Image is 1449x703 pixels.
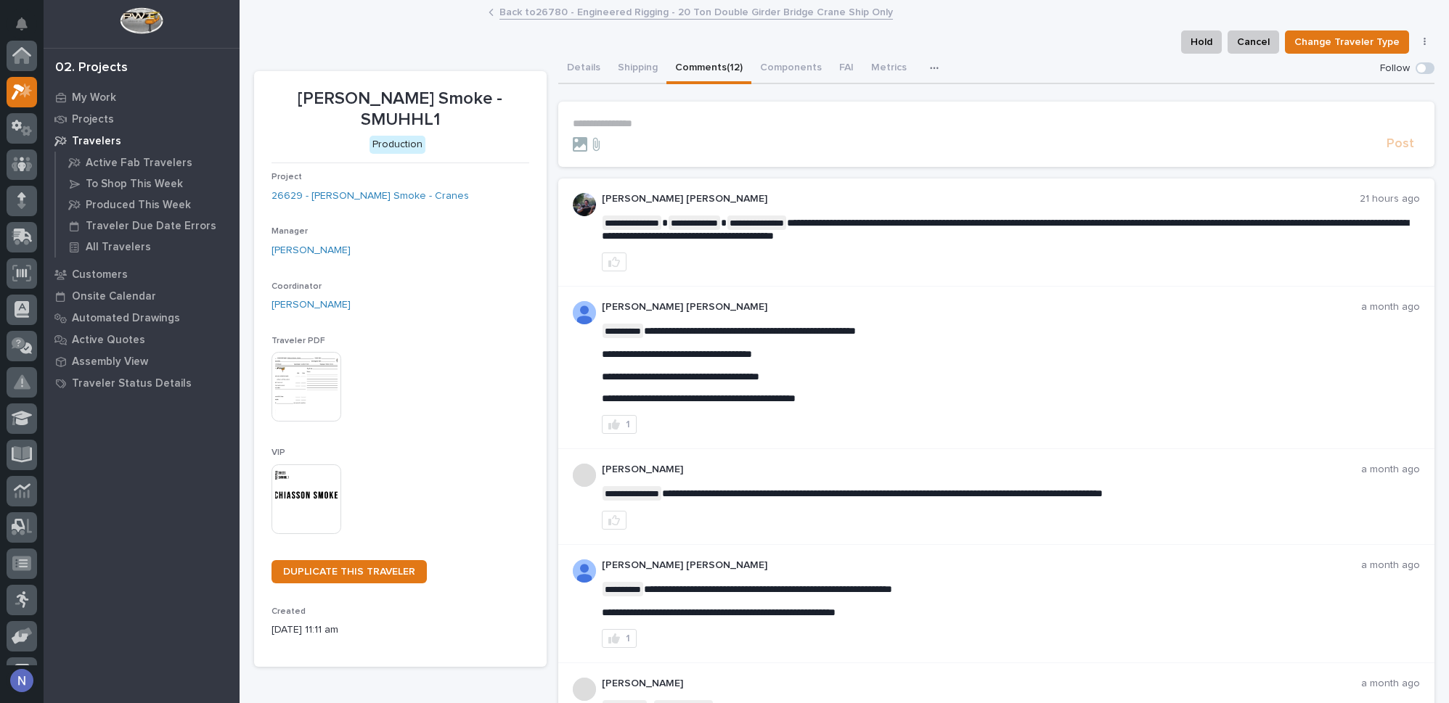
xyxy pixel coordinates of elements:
[7,665,37,696] button: users-avatar
[56,173,240,194] a: To Shop This Week
[602,464,1362,476] p: [PERSON_NAME]
[1285,30,1409,54] button: Change Traveler Type
[55,60,128,76] div: 02. Projects
[44,329,240,350] a: Active Quotes
[272,337,325,345] span: Traveler PDF
[44,372,240,394] a: Traveler Status Details
[558,54,609,84] button: Details
[283,567,415,577] span: DUPLICATE THIS TRAVELER
[602,559,1362,572] p: [PERSON_NAME] [PERSON_NAME]
[499,3,893,20] a: Back to26780 - Engineered Rigging - 20 Ton Double Girder Bridge Crane Ship Only
[72,268,128,281] p: Customers
[72,312,180,325] p: Automated Drawings
[573,301,596,324] img: AD_cMMRcK_lR-hunIWE1GUPcUjzJ19X9Uk7D-9skk6qMORDJB_ZroAFOMmnE07bDdh4EHUMJPuIZ72TfOWJm2e1TqCAEecOOP...
[44,130,240,152] a: Travelers
[272,173,302,181] span: Project
[602,252,626,271] button: like this post
[602,193,1360,205] p: [PERSON_NAME] [PERSON_NAME]
[602,629,637,648] button: 1
[86,199,191,212] p: Produced This Week
[272,622,529,638] p: [DATE] 11:11 am
[72,290,156,303] p: Onsite Calendar
[751,54,830,84] button: Components
[72,355,148,369] p: Assembly View
[272,227,308,236] span: Manager
[7,9,37,39] button: Notifications
[44,307,240,329] a: Automated Drawings
[44,86,240,108] a: My Work
[602,678,1362,690] p: [PERSON_NAME]
[1361,678,1420,690] p: a month ago
[370,136,425,154] div: Production
[1361,301,1420,313] p: a month ago
[44,108,240,130] a: Projects
[1294,33,1400,51] span: Change Traveler Type
[666,54,751,84] button: Comments (12)
[1380,62,1410,75] p: Follow
[1237,33,1270,51] span: Cancel
[609,54,666,84] button: Shipping
[272,89,529,131] p: [PERSON_NAME] Smoke - SMUHHL1
[626,633,630,644] div: 1
[830,54,862,84] button: FAI
[272,282,322,291] span: Coordinator
[44,285,240,307] a: Onsite Calendar
[120,7,163,34] img: Workspace Logo
[573,559,596,583] img: AD_cMMRcK_lR-hunIWE1GUPcUjzJ19X9Uk7D-9skk6qMORDJB_ZroAFOMmnE07bDdh4EHUMJPuIZ72TfOWJm2e1TqCAEecOOP...
[44,350,240,372] a: Assembly View
[86,178,183,191] p: To Shop This Week
[272,243,351,258] a: [PERSON_NAME]
[626,419,630,429] div: 1
[272,560,427,583] a: DUPLICATE THIS TRAVELER
[602,511,626,530] button: like this post
[72,113,114,126] p: Projects
[1361,559,1420,572] p: a month ago
[72,91,116,104] p: My Work
[1387,136,1414,152] span: Post
[72,334,145,347] p: Active Quotes
[56,237,240,257] a: All Travelers
[18,17,37,41] div: Notifications
[1381,136,1420,152] button: Post
[1181,30,1222,54] button: Hold
[56,215,240,236] a: Traveler Due Date Errors
[1361,464,1420,476] p: a month ago
[44,263,240,285] a: Customers
[1191,33,1212,51] span: Hold
[602,415,637,434] button: 1
[86,157,192,170] p: Active Fab Travelers
[1228,30,1279,54] button: Cancel
[272,297,351,313] a: [PERSON_NAME]
[86,241,151,254] p: All Travelers
[56,194,240,215] a: Produced This Week
[56,152,240,173] a: Active Fab Travelers
[1360,193,1420,205] p: 21 hours ago
[272,189,469,204] a: 26629 - [PERSON_NAME] Smoke - Cranes
[72,377,192,390] p: Traveler Status Details
[272,448,285,457] span: VIP
[86,220,216,233] p: Traveler Due Date Errors
[72,135,121,148] p: Travelers
[272,607,306,616] span: Created
[602,301,1362,313] p: [PERSON_NAME] [PERSON_NAME]
[573,193,596,216] img: J6irDCNTStG5Atnk4v9O
[862,54,915,84] button: Metrics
